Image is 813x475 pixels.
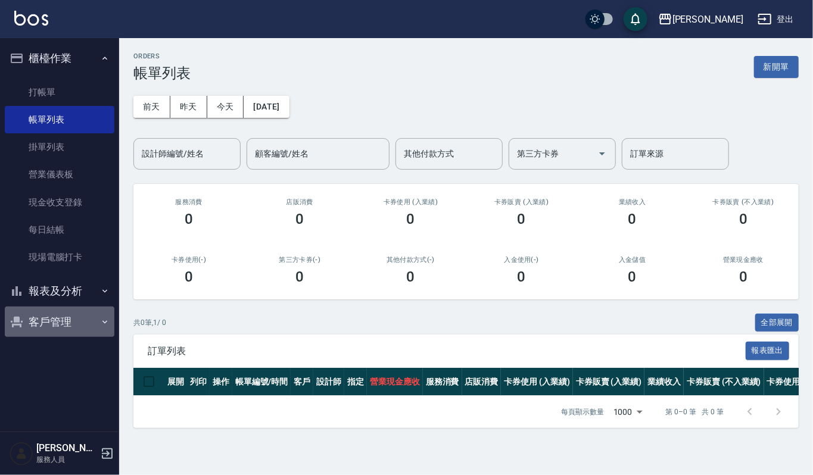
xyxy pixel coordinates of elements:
button: 前天 [133,96,170,118]
a: 帳單列表 [5,106,114,133]
th: 客戶 [291,368,313,396]
button: 全部展開 [755,314,799,332]
th: 列印 [187,368,210,396]
a: 報表匯出 [746,345,790,356]
h2: 入金使用(-) [480,256,562,264]
p: 每頁顯示數量 [561,407,604,417]
h3: 0 [406,268,415,285]
h3: 0 [518,211,526,227]
th: 店販消費 [462,368,501,396]
a: 打帳單 [5,79,114,106]
button: [PERSON_NAME] [653,7,748,32]
p: 服務人員 [36,454,97,465]
th: 營業現金應收 [367,368,423,396]
h3: 0 [185,211,193,227]
h2: 第三方卡券(-) [258,256,341,264]
h3: 帳單列表 [133,65,191,82]
button: 櫃檯作業 [5,43,114,74]
h2: 卡券販賣 (入業績) [480,198,562,206]
h2: 其他付款方式(-) [369,256,451,264]
h3: 0 [406,211,415,227]
h3: 0 [628,268,637,285]
h2: 卡券販賣 (不入業績) [702,198,784,206]
h3: 0 [628,211,637,227]
h3: 0 [295,211,304,227]
h2: 店販消費 [258,198,341,206]
button: 新開單 [754,56,799,78]
button: 昨天 [170,96,207,118]
button: 登出 [753,8,799,30]
button: 報表匯出 [746,342,790,360]
th: 指定 [344,368,367,396]
h2: 業績收入 [591,198,674,206]
h2: ORDERS [133,52,191,60]
h3: 0 [185,268,193,285]
th: 卡券販賣 (不入業績) [684,368,764,396]
th: 卡券使用(-) [764,368,813,396]
a: 每日結帳 [5,216,114,243]
button: Open [593,144,612,163]
button: [DATE] [244,96,289,118]
h3: 0 [739,268,747,285]
a: 現金收支登錄 [5,189,114,216]
h3: 0 [295,268,304,285]
a: 營業儀表板 [5,161,114,188]
th: 操作 [210,368,232,396]
a: 掛單列表 [5,133,114,161]
a: 現場電腦打卡 [5,243,114,271]
div: 1000 [609,396,647,428]
div: [PERSON_NAME] [672,12,743,27]
img: Logo [14,11,48,26]
th: 卡券使用 (入業績) [501,368,573,396]
p: 共 0 筆, 1 / 0 [133,317,166,328]
span: 訂單列表 [148,345,746,357]
th: 帳單編號/時間 [232,368,291,396]
th: 業績收入 [644,368,684,396]
h2: 入金儲值 [591,256,674,264]
h3: 0 [518,268,526,285]
th: 卡券販賣 (入業績) [573,368,645,396]
a: 新開單 [754,61,799,72]
button: 客戶管理 [5,307,114,337]
button: 今天 [207,96,244,118]
h2: 營業現金應收 [702,256,784,264]
p: 第 0–0 筆 共 0 筆 [666,407,724,417]
th: 展開 [164,368,187,396]
button: 報表及分析 [5,276,114,307]
h5: [PERSON_NAME] [36,442,97,454]
h2: 卡券使用(-) [148,256,230,264]
h3: 服務消費 [148,198,230,206]
h3: 0 [739,211,747,227]
th: 設計師 [313,368,344,396]
th: 服務消費 [423,368,462,396]
h2: 卡券使用 (入業績) [369,198,451,206]
img: Person [10,442,33,465]
button: save [624,7,647,31]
